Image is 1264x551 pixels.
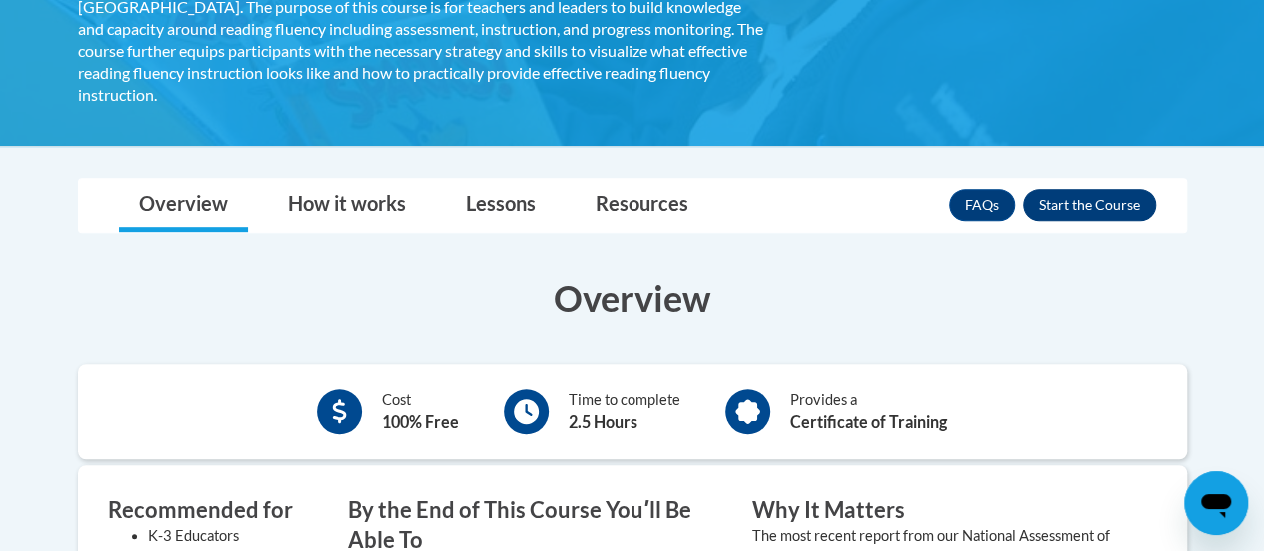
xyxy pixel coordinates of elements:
[108,495,318,526] h3: Recommended for
[790,389,947,434] div: Provides a
[1184,471,1248,535] iframe: Button to launch messaging window
[446,179,556,232] a: Lessons
[949,189,1015,221] a: FAQs
[1023,189,1156,221] button: Enroll
[790,412,947,431] b: Certificate of Training
[78,273,1187,323] h3: Overview
[382,412,459,431] b: 100% Free
[382,389,459,434] div: Cost
[119,179,248,232] a: Overview
[148,525,318,547] li: K-3 Educators
[569,412,637,431] b: 2.5 Hours
[569,389,680,434] div: Time to complete
[752,495,1127,526] h3: Why It Matters
[268,179,426,232] a: How it works
[576,179,708,232] a: Resources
